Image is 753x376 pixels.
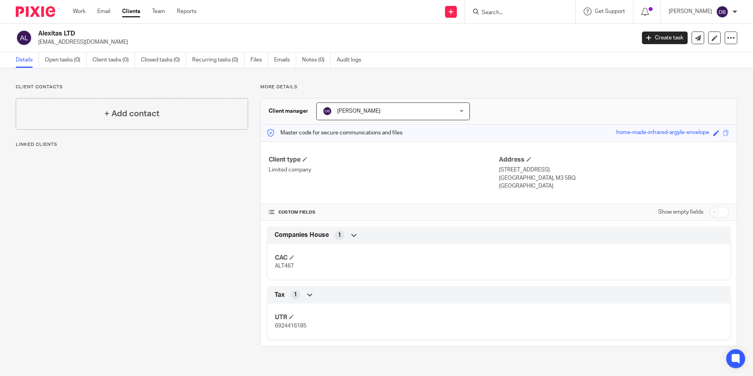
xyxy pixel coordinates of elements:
[269,107,308,115] h3: Client manager
[45,52,87,68] a: Open tasks (0)
[499,166,729,174] p: [STREET_ADDRESS]
[269,166,499,174] p: Limited company
[499,174,729,182] p: [GEOGRAPHIC_DATA], M3 5BQ
[250,52,268,68] a: Files
[275,323,306,329] span: 6924416185
[274,291,285,299] span: Tax
[97,7,110,15] a: Email
[267,129,402,137] p: Master code for secure communications and files
[274,52,296,68] a: Emails
[323,106,332,116] img: svg%3E
[337,108,380,114] span: [PERSON_NAME]
[499,182,729,190] p: [GEOGRAPHIC_DATA]
[16,30,32,46] img: svg%3E
[122,7,140,15] a: Clients
[275,313,499,322] h4: UTR
[93,52,135,68] a: Client tasks (0)
[269,156,499,164] h4: Client type
[16,6,55,17] img: Pixie
[16,84,248,90] p: Client contacts
[302,52,331,68] a: Notes (0)
[38,38,630,46] p: [EMAIL_ADDRESS][DOMAIN_NAME]
[275,263,294,269] span: ALT467
[338,231,341,239] span: 1
[16,52,39,68] a: Details
[595,9,625,14] span: Get Support
[104,108,160,120] h4: + Add contact
[16,141,248,148] p: Linked clients
[658,208,703,216] label: Show empty fields
[499,156,729,164] h4: Address
[481,9,552,17] input: Search
[38,30,512,38] h2: Alexitas LTD
[260,84,737,90] p: More details
[274,231,329,239] span: Companies House
[716,6,729,18] img: svg%3E
[73,7,85,15] a: Work
[177,7,197,15] a: Reports
[642,32,688,44] a: Create task
[616,128,709,138] div: home-made-infrared-argyle-envelope
[192,52,245,68] a: Recurring tasks (0)
[337,52,367,68] a: Audit logs
[275,254,499,262] h4: CAC
[669,7,712,15] p: [PERSON_NAME]
[141,52,186,68] a: Closed tasks (0)
[152,7,165,15] a: Team
[269,209,499,216] h4: CUSTOM FIELDS
[294,291,297,299] span: 1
